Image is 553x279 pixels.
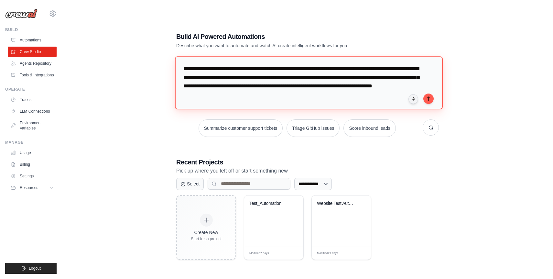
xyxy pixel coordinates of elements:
span: Logout [29,266,41,271]
a: Automations [8,35,57,45]
h1: Build AI Powered Automations [176,32,394,41]
h3: Recent Projects [176,158,439,167]
a: Traces [8,95,57,105]
div: Website Test Automation [317,201,356,206]
button: Score inbound leads [343,119,396,137]
a: Environment Variables [8,118,57,133]
span: Resources [20,185,38,190]
div: Start fresh project [191,236,222,241]
div: Create New [191,229,222,236]
span: Modified 7 days [249,251,269,256]
div: Test_Automation [249,201,288,206]
a: Usage [8,148,57,158]
img: Logo [5,9,38,18]
p: Describe what you want to automate and watch AI create intelligent workflows for you [176,42,394,49]
button: Summarize customer support tickets [199,119,283,137]
span: Modified 21 days [317,251,338,256]
div: Build [5,27,57,32]
a: Tools & Integrations [8,70,57,80]
a: LLM Connections [8,106,57,117]
div: Operate [5,87,57,92]
span: Edit [356,251,361,256]
a: Settings [8,171,57,181]
button: Logout [5,263,57,274]
button: Click to speak your automation idea [408,94,418,104]
button: Select [176,178,204,190]
span: Edit [288,251,294,256]
button: Resources [8,183,57,193]
button: Triage GitHub issues [287,119,340,137]
a: Agents Repository [8,58,57,69]
div: Manage [5,140,57,145]
a: Billing [8,159,57,170]
a: Crew Studio [8,47,57,57]
p: Pick up where you left off or start something new [176,167,439,175]
button: Get new suggestions [423,119,439,136]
